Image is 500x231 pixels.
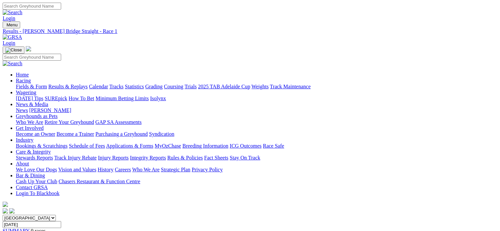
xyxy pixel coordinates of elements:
[9,208,15,214] img: twitter.svg
[230,155,260,160] a: Stay On Track
[16,179,57,184] a: Cash Up Your Club
[97,167,113,172] a: History
[16,131,55,137] a: Become an Owner
[16,119,43,125] a: Who We Are
[145,84,163,89] a: Grading
[115,167,131,172] a: Careers
[3,208,8,214] img: facebook.svg
[3,221,61,228] input: Select date
[3,15,15,21] a: Login
[149,131,174,137] a: Syndication
[155,143,181,149] a: MyOzChase
[16,185,48,190] a: Contact GRSA
[270,84,311,89] a: Track Maintenance
[204,155,228,160] a: Fact Sheets
[106,143,153,149] a: Applications & Forms
[130,155,166,160] a: Integrity Reports
[3,3,61,10] input: Search
[16,155,53,160] a: Stewards Reports
[3,46,24,54] button: Toggle navigation
[57,131,94,137] a: Become a Trainer
[150,96,166,101] a: Isolynx
[16,125,44,131] a: Get Involved
[109,84,124,89] a: Tracks
[58,179,140,184] a: Chasers Restaurant & Function Centre
[132,167,160,172] a: Who We Are
[45,119,94,125] a: Retire Your Greyhound
[26,46,31,51] img: logo-grsa-white.png
[3,10,22,15] img: Search
[98,155,129,160] a: Injury Reports
[3,40,15,46] a: Login
[16,107,497,113] div: News & Media
[16,107,28,113] a: News
[182,143,228,149] a: Breeding Information
[16,78,31,83] a: Racing
[16,84,497,90] div: Racing
[16,149,51,155] a: Care & Integrity
[96,119,142,125] a: GAP SA Assessments
[3,21,20,28] button: Toggle navigation
[16,167,57,172] a: We Love Our Dogs
[125,84,144,89] a: Statistics
[198,84,250,89] a: 2025 TAB Adelaide Cup
[16,113,58,119] a: Greyhounds as Pets
[16,179,497,185] div: Bar & Dining
[16,119,497,125] div: Greyhounds as Pets
[16,131,497,137] div: Get Involved
[96,131,148,137] a: Purchasing a Greyhound
[16,143,67,149] a: Bookings & Scratchings
[16,155,497,161] div: Care & Integrity
[45,96,67,101] a: SUREpick
[3,61,22,67] img: Search
[48,84,88,89] a: Results & Replays
[5,47,22,53] img: Close
[69,96,95,101] a: How To Bet
[54,155,96,160] a: Track Injury Rebate
[16,161,29,166] a: About
[3,54,61,61] input: Search
[16,101,48,107] a: News & Media
[16,167,497,173] div: About
[16,90,36,95] a: Wagering
[3,202,8,207] img: logo-grsa-white.png
[69,143,105,149] a: Schedule of Fees
[3,28,497,34] a: Results - [PERSON_NAME] Bridge Straight - Race 1
[89,84,108,89] a: Calendar
[3,34,22,40] img: GRSA
[16,173,45,178] a: Bar & Dining
[16,190,59,196] a: Login To Blackbook
[16,143,497,149] div: Industry
[16,96,43,101] a: [DATE] Tips
[29,107,71,113] a: [PERSON_NAME]
[161,167,190,172] a: Strategic Plan
[16,96,497,101] div: Wagering
[251,84,269,89] a: Weights
[167,155,203,160] a: Rules & Policies
[7,22,18,27] span: Menu
[164,84,183,89] a: Coursing
[192,167,223,172] a: Privacy Policy
[16,84,47,89] a: Fields & Form
[96,96,149,101] a: Minimum Betting Limits
[263,143,284,149] a: Race Safe
[230,143,261,149] a: ICG Outcomes
[184,84,197,89] a: Trials
[16,72,29,77] a: Home
[58,167,96,172] a: Vision and Values
[16,137,33,143] a: Industry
